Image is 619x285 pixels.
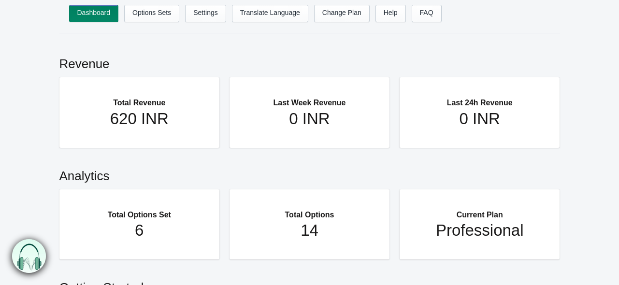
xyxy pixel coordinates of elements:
[79,221,201,240] h1: 6
[79,199,201,221] h2: Total Options Set
[69,5,119,22] a: Dashboard
[13,240,46,273] img: bxm.png
[249,109,371,128] h1: 0 INR
[419,199,541,221] h2: Current Plan
[314,5,370,22] a: Change Plan
[249,87,371,109] h2: Last Week Revenue
[412,5,442,22] a: FAQ
[59,157,560,189] h2: Analytics
[249,199,371,221] h2: Total Options
[124,5,179,22] a: Options Sets
[79,87,201,109] h2: Total Revenue
[185,5,226,22] a: Settings
[419,87,541,109] h2: Last 24h Revenue
[59,45,560,77] h2: Revenue
[79,109,201,128] h1: 620 INR
[375,5,406,22] a: Help
[419,109,541,128] h1: 0 INR
[232,5,308,22] a: Translate Language
[249,221,371,240] h1: 14
[419,221,541,240] h1: Professional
